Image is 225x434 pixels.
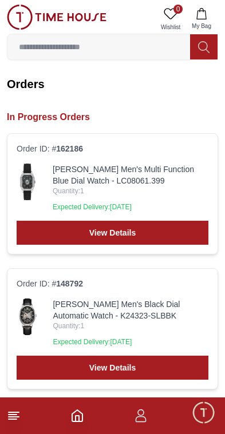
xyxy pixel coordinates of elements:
[156,23,185,31] span: Wishlist
[187,22,216,30] span: My Bag
[156,5,185,34] a: 0Wishlist
[56,144,83,153] span: 162186
[17,356,208,380] a: View Details
[53,298,208,321] a: [PERSON_NAME] Men's Black Dial Automatic Watch - K24323-SLBBK
[7,76,218,92] h2: Orders
[53,337,208,347] p: Expected Delivery: [DATE]
[185,5,218,34] button: My Bag
[53,321,208,331] span: Quantity: 1
[17,164,39,200] img: ...
[56,279,83,288] span: 148792
[53,164,208,186] a: [PERSON_NAME] Men's Multi Function Blue Dial Watch - LC08061.399
[7,5,106,30] img: ...
[191,400,216,425] div: Chat Widget
[53,186,208,196] span: Quantity: 1
[17,221,208,245] a: View Details
[173,5,183,14] span: 0
[17,298,39,335] img: ...
[53,202,208,212] p: Expected Delivery: [DATE]
[7,110,218,124] h2: In Progress Orders
[70,409,84,423] a: Home
[17,143,83,154] span: Order ID: #
[17,278,83,289] span: Order ID: #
